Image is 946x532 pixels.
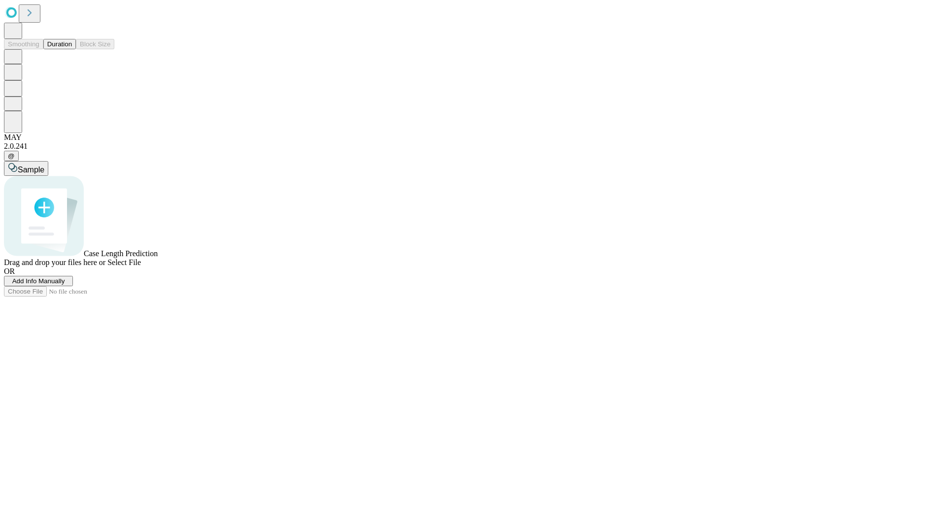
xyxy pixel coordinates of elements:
[18,166,44,174] span: Sample
[4,39,43,49] button: Smoothing
[12,277,65,285] span: Add Info Manually
[4,142,942,151] div: 2.0.241
[4,161,48,176] button: Sample
[84,249,158,258] span: Case Length Prediction
[76,39,114,49] button: Block Size
[107,258,141,266] span: Select File
[43,39,76,49] button: Duration
[4,276,73,286] button: Add Info Manually
[4,267,15,275] span: OR
[4,258,105,266] span: Drag and drop your files here or
[4,151,19,161] button: @
[4,133,942,142] div: MAY
[8,152,15,160] span: @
